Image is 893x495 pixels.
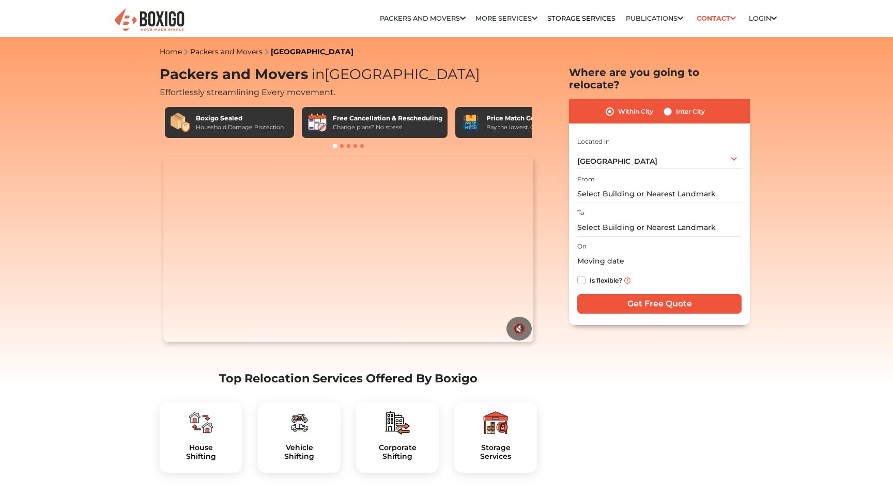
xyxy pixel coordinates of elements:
[749,14,777,22] a: Login
[160,87,335,97] span: Effortlessly streamlining Every movement.
[577,208,584,218] label: To
[577,219,742,237] input: Select Building or Nearest Landmark
[266,443,332,461] h5: Vehicle Shifting
[626,14,683,22] a: Publications
[486,114,565,123] div: Price Match Guarantee
[271,47,353,56] a: [GEOGRAPHIC_DATA]
[577,252,742,270] input: Moving date
[196,123,284,132] div: Household Damage Protection
[364,443,430,461] a: CorporateShifting
[307,112,328,133] img: Free Cancellation & Rescheduling
[308,66,480,83] span: [GEOGRAPHIC_DATA]
[577,157,657,166] span: [GEOGRAPHIC_DATA]
[364,443,430,461] h5: Corporate Shifting
[333,114,442,123] div: Free Cancellation & Rescheduling
[333,123,442,132] div: Change plans? No stress!
[266,443,332,461] a: VehicleShifting
[113,8,186,33] img: Boxigo
[385,410,410,435] img: boxigo_packers_and_movers_plan
[577,137,610,146] label: Located in
[618,105,653,118] label: Within City
[287,410,312,435] img: boxigo_packers_and_movers_plan
[547,14,615,22] a: Storage Services
[168,443,234,461] h5: House Shifting
[475,14,537,22] a: More services
[486,123,565,132] div: Pay the lowest. Guaranteed!
[380,14,466,22] a: Packers and Movers
[163,157,533,342] video: Your browser does not support the video tag.
[190,47,263,56] a: Packers and Movers
[693,10,739,26] a: Contact
[160,66,537,83] h1: Packers and Movers
[483,410,508,435] img: boxigo_packers_and_movers_plan
[676,105,705,118] label: Inter City
[506,317,532,341] button: 🔇
[196,114,284,123] div: Boxigo Sealed
[312,66,325,83] span: in
[624,277,630,284] img: info
[460,112,481,133] img: Price Match Guarantee
[569,66,750,91] h2: Where are you going to relocate?
[463,443,529,461] a: StorageServices
[160,47,182,56] a: Home
[590,274,622,285] label: Is flexible?
[577,175,595,184] label: From
[577,185,742,203] input: Select Building or Nearest Landmark
[189,410,213,435] img: boxigo_packers_and_movers_plan
[577,242,587,251] label: On
[160,372,537,385] h2: Top Relocation Services Offered By Boxigo
[577,294,742,314] input: Get Free Quote
[170,112,191,133] img: Boxigo Sealed
[168,443,234,461] a: HouseShifting
[463,443,529,461] h5: Storage Services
